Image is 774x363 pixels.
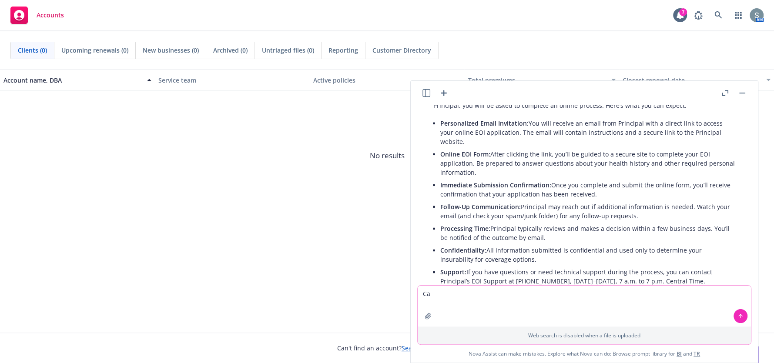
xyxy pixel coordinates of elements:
[623,76,761,85] div: Closest renewal date
[310,70,465,90] button: Active policies
[440,202,735,220] p: Principal may reach out if additional information is needed. Watch your email (and check your spa...
[155,70,310,90] button: Service team
[440,180,735,199] p: Once you complete and submit the online form, you’ll receive confirmation that your application h...
[372,46,431,55] span: Customer Directory
[423,332,746,339] p: Web search is disabled when a file is uploaded
[440,119,735,146] p: You will receive an email from Principal with a direct link to access your online EOI application...
[143,46,199,55] span: New businesses (0)
[440,224,490,233] span: Processing Time:
[440,119,529,127] span: Personalized Email Invitation:
[158,76,306,85] div: Service team
[213,46,248,55] span: Archived (0)
[418,286,751,326] textarea: Ca
[690,7,707,24] a: Report a Bug
[730,7,747,24] a: Switch app
[440,150,490,158] span: Online EOI Form:
[710,7,727,24] a: Search
[7,3,67,27] a: Accounts
[750,8,764,22] img: photo
[464,70,619,90] button: Total premiums
[18,46,47,55] span: Clients (0)
[440,150,735,177] p: After clicking the link, you’ll be guided to a secure site to complete your EOI application. Be p...
[440,267,735,286] p: If you have questions or need technical support during the process, you can contact Principal’s E...
[328,46,358,55] span: Reporting
[262,46,314,55] span: Untriaged files (0)
[679,8,687,16] div: 7
[440,268,466,276] span: Support:
[440,224,735,242] p: Principal typically reviews and makes a decision within a few business days. You’ll be notified o...
[677,350,682,357] a: BI
[440,181,551,189] span: Immediate Submission Confirmation:
[414,345,754,363] span: Nova Assist can make mistakes. Explore what Nova can do: Browse prompt library for and
[337,343,437,353] span: Can't find an account?
[440,203,521,211] span: Follow-Up Communication:
[440,246,486,254] span: Confidentiality:
[619,70,774,90] button: Closest renewal date
[61,46,128,55] span: Upcoming renewals (0)
[37,12,64,19] span: Accounts
[402,344,437,352] a: Search for it
[313,76,461,85] div: Active policies
[694,350,700,357] a: TR
[468,76,606,85] div: Total premiums
[3,76,142,85] div: Account name, DBA
[440,246,735,264] p: All information submitted is confidential and used only to determine your insurability for covera...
